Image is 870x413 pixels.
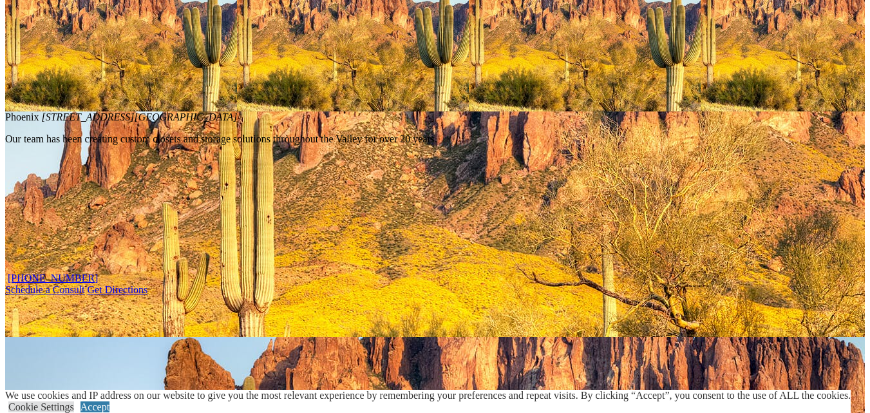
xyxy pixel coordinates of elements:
a: Cookie Settings [8,401,74,412]
a: Schedule a Consult [5,284,85,295]
span: [GEOGRAPHIC_DATA] [134,111,237,122]
div: We use cookies and IP address on our website to give you the most relevant experience by remember... [5,390,851,401]
a: Accept [80,401,109,412]
em: [STREET_ADDRESS] [41,111,237,122]
a: [PHONE_NUMBER] [8,273,98,283]
a: Click Get Directions to get location on google map [88,284,148,295]
span: Phoenix [5,111,39,122]
p: Our team has been creating custom closets and storage solutions throughout the Valley for over 20... [5,133,865,145]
